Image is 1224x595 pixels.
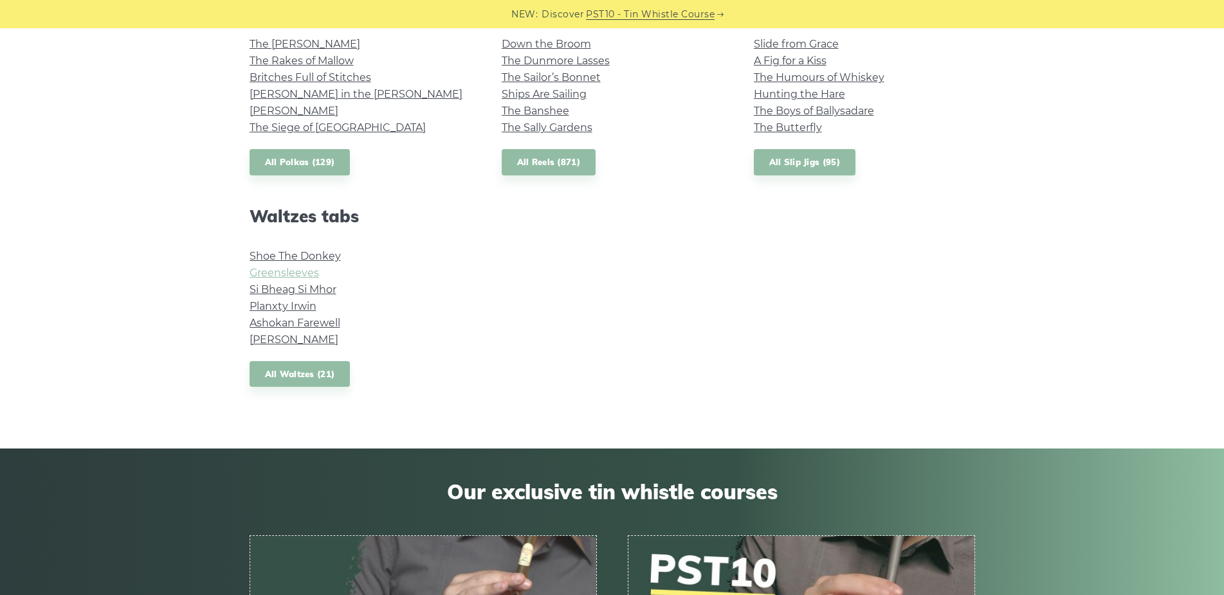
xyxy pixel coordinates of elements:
a: The Humours of Whiskey [754,71,884,84]
a: The Sailor’s Bonnet [502,71,601,84]
a: PST10 - Tin Whistle Course [586,7,715,22]
a: Shoe The Donkey [250,250,341,262]
a: A Fig for a Kiss [754,55,827,67]
a: The Banshee [502,105,569,117]
a: Ashokan Farewell [250,317,340,329]
a: Ships Are Sailing [502,88,587,100]
a: Slide from Grace [754,38,839,50]
a: The [PERSON_NAME] [250,38,360,50]
a: The Rakes of Mallow [250,55,354,67]
a: Si­ Bheag Si­ Mhor [250,283,336,296]
a: All Slip Jigs (95) [754,149,855,175]
span: Discover [542,7,584,22]
span: Our exclusive tin whistle courses [250,479,975,504]
a: The Boys of Ballysadare [754,105,874,117]
a: All Polkas (129) [250,149,351,175]
a: [PERSON_NAME] [250,333,338,346]
a: Greensleeves [250,267,319,279]
a: All Waltzes (21) [250,361,351,387]
h2: Waltzes tabs [250,206,471,226]
a: Down the Broom [502,38,591,50]
a: [PERSON_NAME] in the [PERSON_NAME] [250,88,462,100]
a: The Sally Gardens [502,121,592,134]
a: The Dunmore Lasses [502,55,610,67]
a: Planxty Irwin [250,300,316,312]
a: [PERSON_NAME] [250,105,338,117]
span: NEW: [511,7,538,22]
a: The Siege of [GEOGRAPHIC_DATA] [250,121,426,134]
a: Hunting the Hare [754,88,845,100]
a: Britches Full of Stitches [250,71,371,84]
a: The Butterfly [754,121,822,134]
a: All Reels (871) [502,149,596,175]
